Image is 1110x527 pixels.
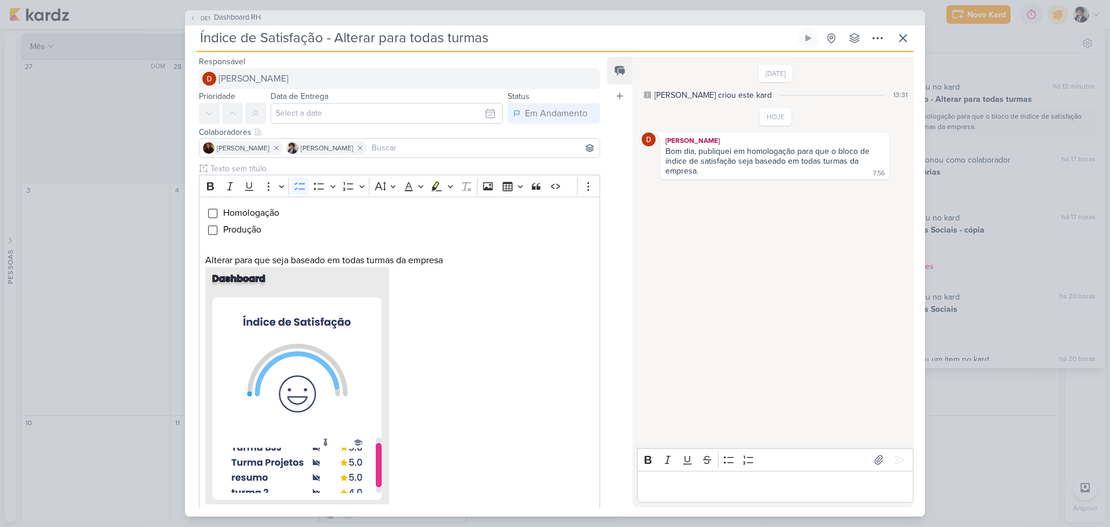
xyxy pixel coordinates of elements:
[223,207,279,219] span: Homologação
[893,90,908,100] div: 13:31
[271,103,503,124] input: Select a date
[197,28,795,49] input: Kard Sem Título
[199,91,235,101] label: Prioridade
[199,57,245,67] label: Responsável
[301,143,353,153] span: [PERSON_NAME]
[873,169,885,178] div: 7:56
[208,163,600,175] input: Texto sem título
[205,267,389,504] img: pAOVUT0iHILH0Eny87OZsuPYZibDukO6U9FRY8od5c1a6g2hYaFob5z9KlQlDXUDcMwTPmh2luy8qhMr6LurTWVEj7Cuiq5so...
[271,91,328,101] label: Data de Entrega
[205,253,594,508] p: Alterar para que seja baseado em todas turmas da empresa
[637,448,913,471] div: Editor toolbar
[223,224,261,235] span: Produção
[199,197,600,517] div: Editor editing area: main
[525,106,587,120] div: Em Andamento
[199,175,600,197] div: Editor toolbar
[199,126,600,138] div: Colaboradores
[508,91,530,101] label: Status
[663,135,887,146] div: [PERSON_NAME]
[217,143,269,153] span: [PERSON_NAME]
[508,103,600,124] button: Em Andamento
[287,142,298,154] img: Pedro Luahn Simões
[665,146,872,176] div: Bom dia, publiquei em homologação para que o bloco de índice de satisfação seja baseado em todas ...
[219,72,288,86] span: [PERSON_NAME]
[369,141,597,155] input: Buscar
[202,72,216,86] img: Davi Elias Teixeira
[804,34,813,43] div: Ligar relógio
[203,142,214,154] img: Jaqueline Molina
[637,471,913,503] div: Editor editing area: main
[654,89,772,101] div: [PERSON_NAME] criou este kard
[642,132,656,146] img: Davi Elias Teixeira
[199,68,600,89] button: [PERSON_NAME]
